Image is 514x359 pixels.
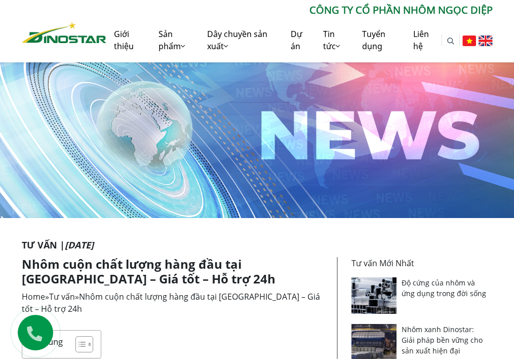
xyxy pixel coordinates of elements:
a: Dây chuyền sản xuất [200,18,283,62]
img: search [447,38,454,45]
a: Nhôm xanh Dinostar: Giải pháp bền vững cho sản xuất hiện đại [402,325,483,355]
i: [DATE] [65,239,94,251]
a: Tuyển dụng [354,18,406,62]
p: CÔNG TY CỔ PHẦN NHÔM NGỌC DIỆP [106,3,492,18]
p: Tư vấn Mới Nhất [351,257,486,269]
img: English [479,35,492,46]
a: Độ cứng của nhôm và ứng dụng trong đời sống [402,278,486,298]
a: Tư vấn [49,291,75,302]
img: Nhôm Dinostar [22,22,107,43]
a: Giới thiệu [106,18,150,62]
a: Sản phẩm [151,18,200,62]
a: Toggle Table of Content [68,336,91,353]
a: Liên hệ [406,18,442,62]
p: Nội dung [27,336,63,347]
img: Tiếng Việt [462,35,476,46]
img: Độ cứng của nhôm và ứng dụng trong đời sống [351,277,397,314]
a: Tin tức [315,18,354,62]
a: Dự án [283,18,315,62]
h1: Nhôm cuộn chất lượng hàng đầu tại [GEOGRAPHIC_DATA] – Giá tốt – Hỗ trợ 24h [22,257,330,286]
a: Home [22,291,45,302]
span: » » [22,291,320,314]
p: Tư vấn | [22,238,493,252]
span: Nhôm cuộn chất lượng hàng đầu tại [GEOGRAPHIC_DATA] – Giá tốt – Hỗ trợ 24h [22,291,320,314]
